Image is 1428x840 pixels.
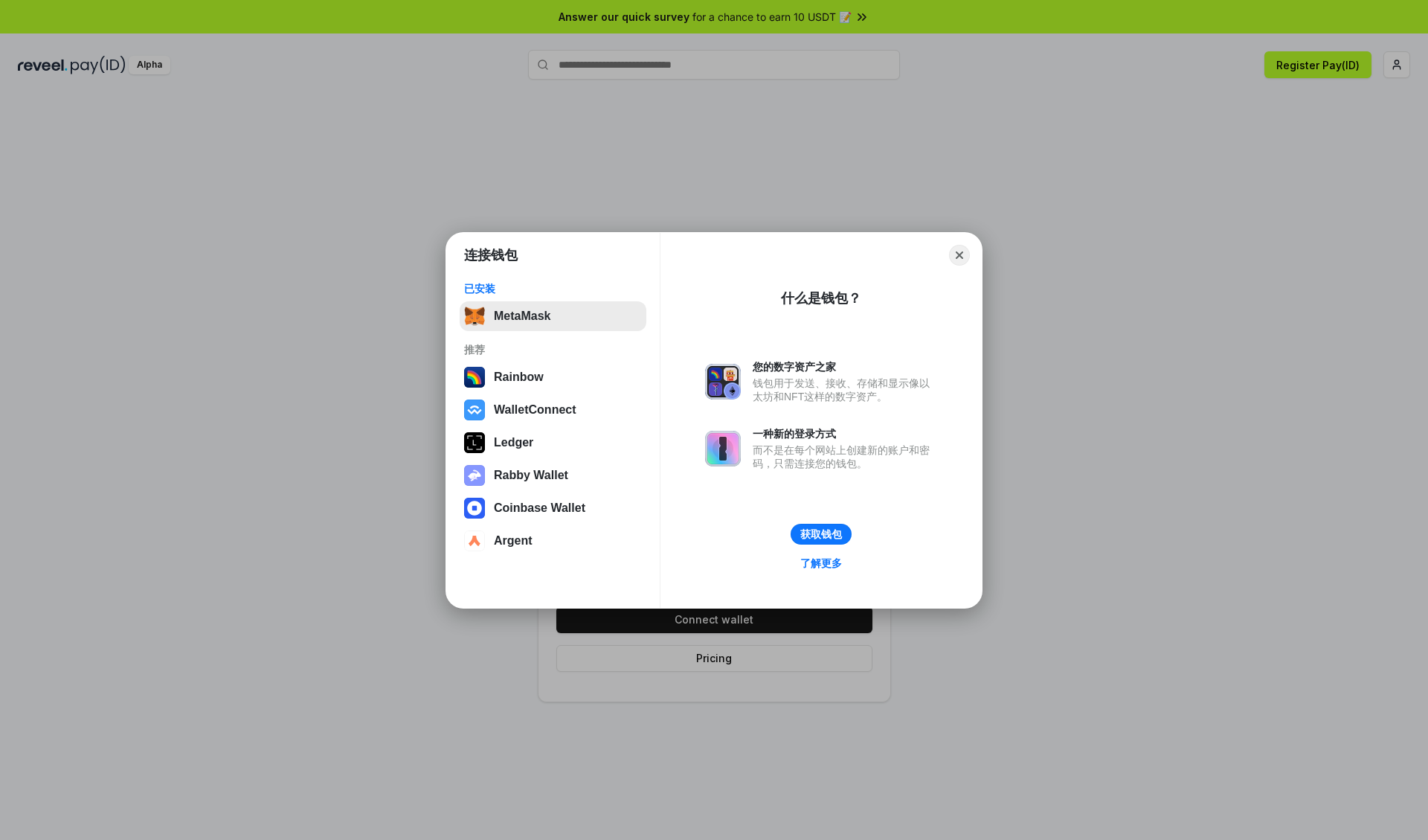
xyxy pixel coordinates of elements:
[753,427,937,440] div: 一种新的登录方式
[460,461,646,490] button: Rabby Wallet
[753,360,937,373] div: 您的数字资产之家
[753,443,937,470] div: 而不是在每个网站上创建新的账户和密码，只需连接您的钱包。
[494,436,533,449] div: Ledger
[464,530,485,551] img: svg+xml,%3Csvg%20width%3D%2228%22%20height%3D%2228%22%20viewBox%3D%220%200%2028%2028%22%20fill%3D...
[464,498,485,519] img: svg+xml,%3Csvg%20width%3D%2228%22%20height%3D%2228%22%20viewBox%3D%220%200%2028%2028%22%20fill%3D...
[464,306,485,327] img: svg+xml,%3Csvg%20fill%3D%22none%22%20height%3D%2233%22%20viewBox%3D%220%200%2035%2033%22%20width%...
[460,428,646,458] button: Ledger
[791,554,851,573] a: 了解更多
[460,493,646,523] button: Coinbase Wallet
[464,343,642,356] div: 推荐
[949,245,970,266] button: Close
[464,432,485,453] img: svg+xml,%3Csvg%20xmlns%3D%22http%3A%2F%2Fwww.w3.org%2F2000%2Fsvg%22%20width%3D%2228%22%20height%3...
[781,289,861,307] div: 什么是钱包？
[460,301,646,331] button: MetaMask
[494,310,550,323] div: MetaMask
[753,376,937,403] div: 钱包用于发送、接收、存储和显示像以太坊和NFT这样的数字资产。
[800,528,842,541] div: 获取钱包
[791,524,852,545] button: 获取钱包
[460,526,646,556] button: Argent
[460,362,646,392] button: Rainbow
[800,557,842,570] div: 了解更多
[464,367,485,388] img: svg+xml,%3Csvg%20width%3D%22120%22%20height%3D%22120%22%20viewBox%3D%220%200%20120%20120%22%20fil...
[705,364,741,400] img: svg+xml,%3Csvg%20xmlns%3D%22http%3A%2F%2Fwww.w3.org%2F2000%2Fsvg%22%20fill%3D%22none%22%20viewBox...
[494,371,544,384] div: Rainbow
[464,282,642,295] div: 已安装
[494,403,576,417] div: WalletConnect
[705,431,741,467] img: svg+xml,%3Csvg%20xmlns%3D%22http%3A%2F%2Fwww.w3.org%2F2000%2Fsvg%22%20fill%3D%22none%22%20viewBox...
[464,465,485,486] img: svg+xml,%3Csvg%20xmlns%3D%22http%3A%2F%2Fwww.w3.org%2F2000%2Fsvg%22%20fill%3D%22none%22%20viewBox...
[460,395,646,425] button: WalletConnect
[464,246,518,264] h1: 连接钱包
[464,400,485,420] img: svg+xml,%3Csvg%20width%3D%2228%22%20height%3D%2228%22%20viewBox%3D%220%200%2028%2028%22%20fill%3D...
[494,501,585,515] div: Coinbase Wallet
[494,469,568,482] div: Rabby Wallet
[494,534,533,548] div: Argent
